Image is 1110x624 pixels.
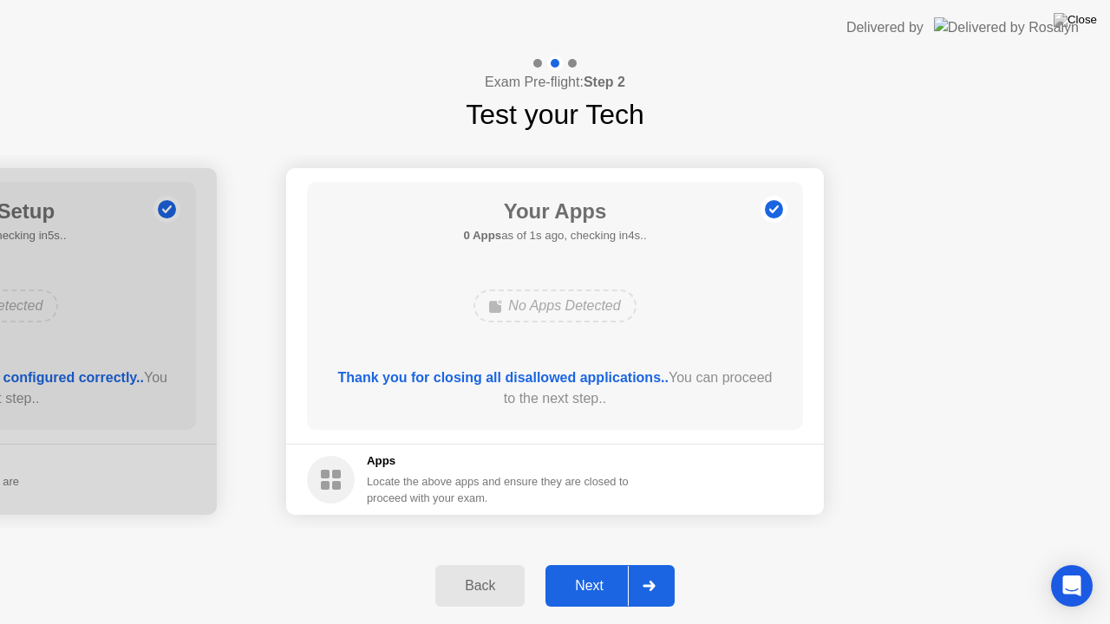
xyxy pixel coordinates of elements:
div: Locate the above apps and ensure they are closed to proceed with your exam. [367,473,630,506]
div: Open Intercom Messenger [1051,565,1093,607]
div: Delivered by [846,17,924,38]
h5: as of 1s ago, checking in4s.. [463,227,646,244]
h1: Your Apps [463,196,646,227]
h4: Exam Pre-flight: [485,72,625,93]
div: No Apps Detected [473,289,636,322]
div: Next [551,578,628,594]
h5: Apps [367,452,630,470]
h1: Test your Tech [466,94,644,135]
b: Step 2 [584,75,625,89]
b: Thank you for closing all disallowed applications.. [338,370,669,385]
div: You can proceed to the next step.. [332,367,779,409]
b: 0 Apps [463,229,501,242]
button: Back [435,565,525,607]
img: Close [1054,13,1097,27]
button: Next [545,565,675,607]
div: Back [441,578,519,594]
img: Delivered by Rosalyn [934,17,1079,37]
